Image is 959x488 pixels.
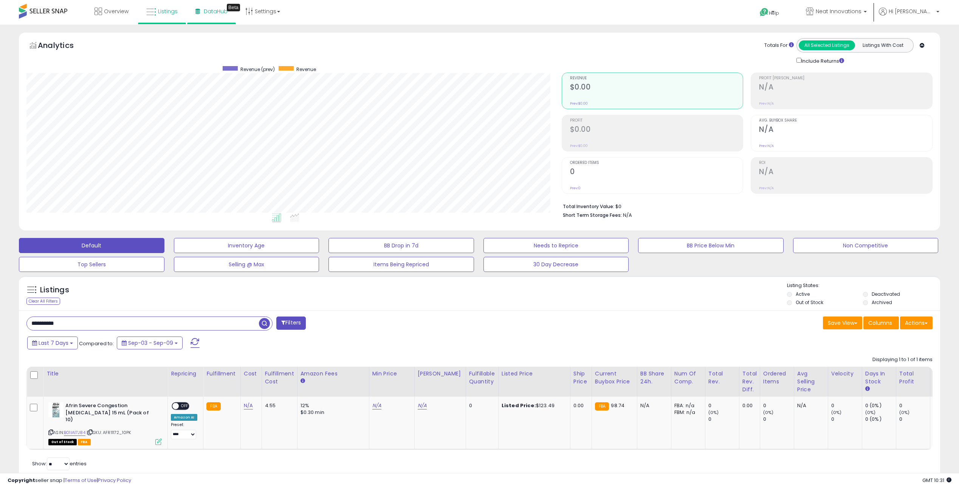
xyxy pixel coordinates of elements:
[296,66,316,73] span: Revenue
[759,101,774,106] small: Prev: N/A
[900,317,933,329] button: Actions
[244,370,259,378] div: Cost
[759,8,769,17] i: Get Help
[899,416,930,423] div: 0
[872,356,933,363] div: Displaying 1 to 1 of 1 items
[570,76,743,80] span: Revenue
[48,402,162,444] div: ASIN:
[796,291,810,297] label: Active
[865,416,896,423] div: 0 (0%)
[469,402,493,409] div: 0
[742,370,757,394] div: Total Rev. Diff.
[865,386,870,392] small: Days In Stock.
[27,337,78,349] button: Last 7 Days
[799,40,855,50] button: All Selected Listings
[301,402,363,409] div: 12%
[570,167,743,178] h2: 0
[19,238,164,253] button: Default
[48,402,64,417] img: 51oxBvlH6mL._SL40_.jpg
[502,402,564,409] div: $123.49
[674,370,702,386] div: Num of Comp.
[563,212,622,218] b: Short Term Storage Fees:
[759,144,774,148] small: Prev: N/A
[674,409,699,416] div: FBM: n/a
[865,370,893,386] div: Days In Stock
[868,319,892,327] span: Columns
[640,370,668,386] div: BB Share 24h.
[611,402,624,409] span: 98.74
[623,212,632,219] span: N/A
[206,402,220,411] small: FBA
[328,257,474,272] button: Items Being Repriced
[759,167,932,178] h2: N/A
[418,402,427,409] a: N/A
[759,125,932,135] h2: N/A
[483,257,629,272] button: 30 Day Decrease
[469,370,495,386] div: Fulfillable Quantity
[573,370,589,386] div: Ship Price
[831,370,859,378] div: Velocity
[708,409,719,415] small: (0%)
[708,402,739,409] div: 0
[823,317,862,329] button: Save View
[831,409,842,415] small: (0%)
[65,402,157,425] b: Afrin Severe Congestion [MEDICAL_DATA] 15 mL (Pack of 10)
[831,402,862,409] div: 0
[483,238,629,253] button: Needs to Reprice
[764,42,794,49] div: Totals For
[171,422,197,439] div: Preset:
[638,238,784,253] button: BB Price Below Min
[759,119,932,123] span: Avg. Buybox Share
[8,477,35,484] strong: Copyright
[872,299,892,306] label: Archived
[879,8,939,25] a: Hi [PERSON_NAME]
[502,370,567,378] div: Listed Price
[117,337,183,349] button: Sep-03 - Sep-09
[372,402,381,409] a: N/A
[793,238,939,253] button: Non Competitive
[769,10,779,16] span: Help
[40,285,69,295] h5: Listings
[922,477,951,484] span: 2025-09-17 10:31 GMT
[759,83,932,93] h2: N/A
[301,370,366,378] div: Amazon Fees
[889,8,934,15] span: Hi [PERSON_NAME]
[502,402,536,409] b: Listed Price:
[742,402,754,409] div: 0.00
[708,370,736,386] div: Total Rev.
[573,402,586,409] div: 0.00
[244,402,253,409] a: N/A
[39,339,68,347] span: Last 7 Days
[418,370,463,378] div: [PERSON_NAME]
[674,402,699,409] div: FBA: n/a
[899,409,910,415] small: (0%)
[595,370,634,386] div: Current Buybox Price
[32,460,87,467] span: Show: entries
[708,416,739,423] div: 0
[171,370,200,378] div: Repricing
[570,101,588,106] small: Prev: $0.00
[570,186,581,190] small: Prev: 0
[8,477,131,484] div: seller snap | |
[174,257,319,272] button: Selling @ Max
[763,416,794,423] div: 0
[64,429,85,436] a: B01IAI7J84
[797,402,822,409] div: N/A
[872,291,900,297] label: Deactivated
[865,409,876,415] small: (0%)
[104,8,129,15] span: Overview
[98,477,131,484] a: Privacy Policy
[816,8,861,15] span: Neat Innovations
[240,66,275,73] span: Revenue (prev)
[563,201,927,210] li: $0
[301,409,363,416] div: $0.30 min
[787,282,940,289] p: Listing States:
[763,370,791,386] div: Ordered Items
[227,4,240,11] div: Tooltip anchor
[865,402,896,409] div: 0 (0%)
[301,378,305,385] small: Amazon Fees.
[796,299,823,306] label: Out of Stock
[38,40,88,53] h5: Analytics
[65,477,97,484] a: Terms of Use
[763,402,794,409] div: 0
